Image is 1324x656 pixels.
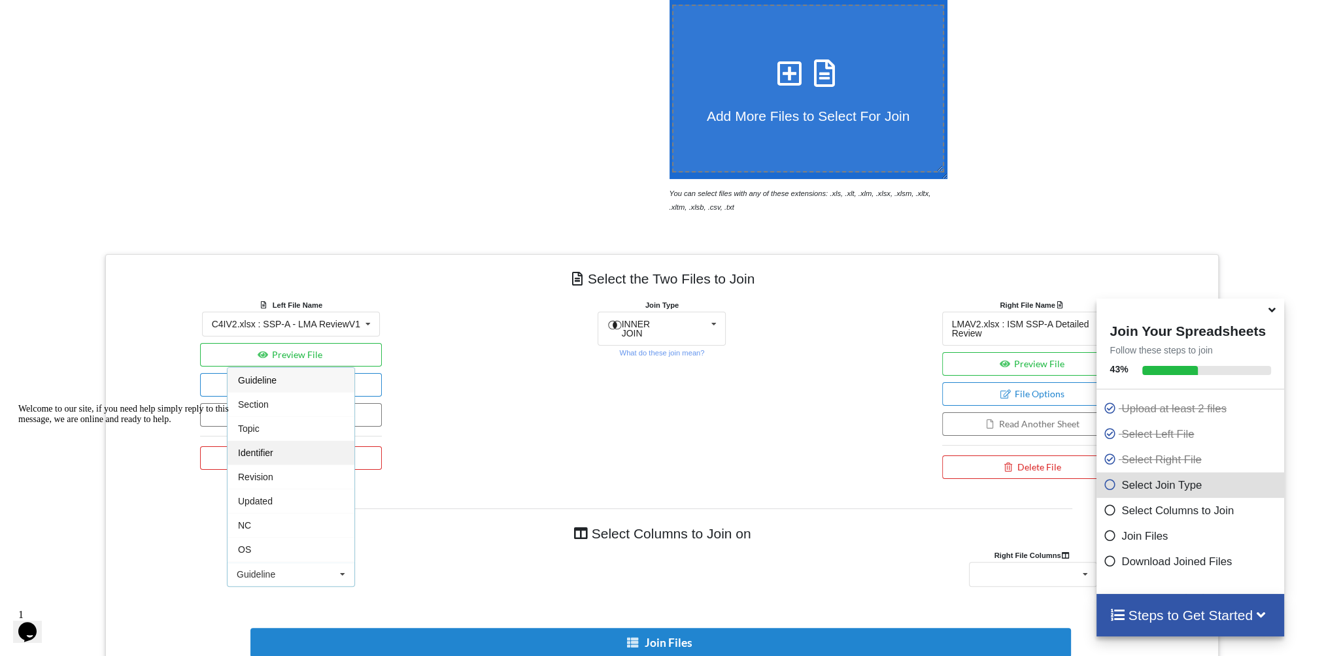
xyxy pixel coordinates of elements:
iframe: chat widget [13,399,248,597]
p: Select Join Type [1103,477,1281,493]
p: Follow these steps to join [1096,344,1284,357]
span: NC [238,520,251,531]
p: Select Left File [1103,426,1281,442]
div: C4IV2.xlsx : SSP-A - LMA ReviewV1 [212,320,360,329]
p: Select Right File [1103,451,1281,468]
h4: Join Your Spreadsheets [1096,320,1284,339]
p: Select Columns to Join [1103,502,1281,519]
span: INNER JOIN [622,319,651,338]
div: Guideline [237,570,275,579]
button: File Options [200,373,382,397]
b: Left File Name [273,301,322,309]
div: Welcome to our site, if you need help simply reply to this message, we are online and ready to help. [5,5,241,26]
b: Right File Columns [994,551,1072,559]
span: Guideline [238,375,277,385]
p: Join Files [1103,528,1281,544]
p: Upload at least 2 files [1103,401,1281,417]
span: Updated [238,496,273,506]
i: You can select files with any of these extensions: .xls, .xlt, .xlm, .xlsx, .xlsm, .xltx, .xltm, ... [670,189,931,211]
iframe: chat widget [13,604,55,643]
span: Revision [238,472,273,482]
span: Add More Files to Select For Join [707,108,909,123]
b: 43 % [1110,364,1128,374]
button: File Options [942,382,1125,406]
button: Preview File [942,352,1125,376]
div: LMAV2.xlsx : ISM SSP-A Detailed Review [952,320,1104,338]
p: Download Joined Files [1103,553,1281,570]
h4: Steps to Get Started [1110,607,1271,623]
b: Right File Name [1000,301,1066,309]
h4: Select the Two Files to Join [115,264,1209,293]
button: Read Another Sheet [942,412,1125,436]
button: Preview File [200,343,382,367]
button: Delete File [942,455,1125,479]
b: Join Type [645,301,679,309]
span: Identifier [238,448,273,458]
span: Welcome to our site, if you need help simply reply to this message, we are online and ready to help. [5,5,216,25]
span: Section [238,399,269,410]
h4: Select Columns to Join on [252,519,1072,548]
span: OS [238,544,251,555]
span: Topic [238,423,260,434]
small: What do these join mean? [619,349,704,357]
